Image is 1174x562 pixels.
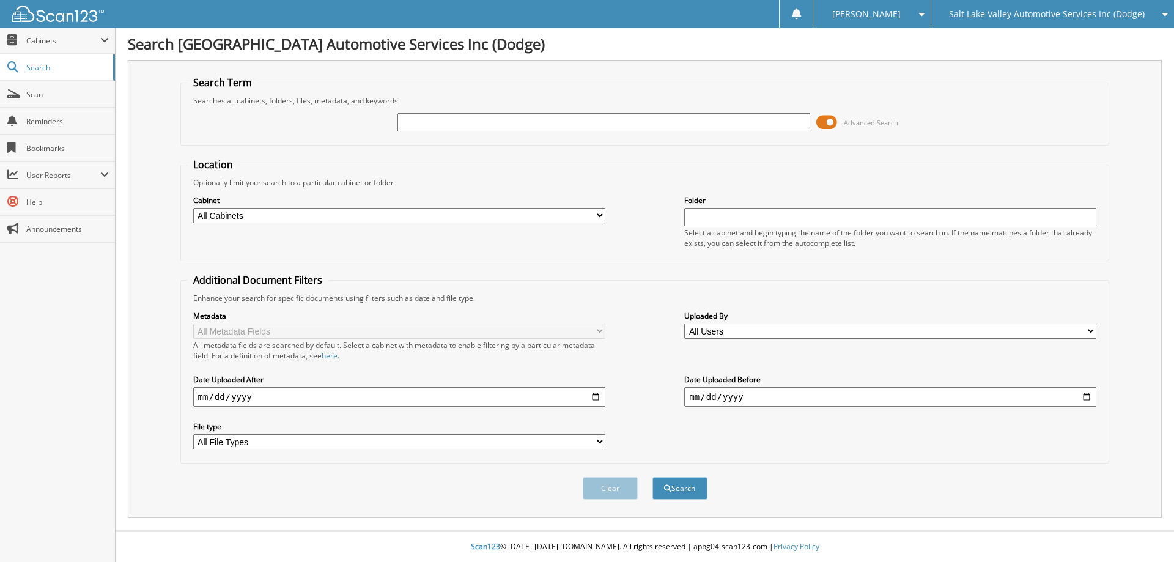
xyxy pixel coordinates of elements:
[187,158,239,171] legend: Location
[187,95,1103,106] div: Searches all cabinets, folders, files, metadata, and keywords
[26,224,109,234] span: Announcements
[193,311,605,321] label: Metadata
[193,195,605,205] label: Cabinet
[684,227,1096,248] div: Select a cabinet and begin typing the name of the folder you want to search in. If the name match...
[193,387,605,407] input: start
[26,62,107,73] span: Search
[116,532,1174,562] div: © [DATE]-[DATE] [DOMAIN_NAME]. All rights reserved | appg04-scan123-com |
[844,118,898,127] span: Advanced Search
[26,143,109,153] span: Bookmarks
[684,387,1096,407] input: end
[12,6,104,22] img: scan123-logo-white.svg
[26,35,100,46] span: Cabinets
[187,273,328,287] legend: Additional Document Filters
[832,10,901,18] span: [PERSON_NAME]
[949,10,1145,18] span: Salt Lake Valley Automotive Services Inc (Dodge)
[684,374,1096,385] label: Date Uploaded Before
[187,76,258,89] legend: Search Term
[26,170,100,180] span: User Reports
[193,421,605,432] label: File type
[128,34,1162,54] h1: Search [GEOGRAPHIC_DATA] Automotive Services Inc (Dodge)
[583,477,638,500] button: Clear
[684,311,1096,321] label: Uploaded By
[193,340,605,361] div: All metadata fields are searched by default. Select a cabinet with metadata to enable filtering b...
[322,350,338,361] a: here
[773,541,819,552] a: Privacy Policy
[187,293,1103,303] div: Enhance your search for specific documents using filters such as date and file type.
[193,374,605,385] label: Date Uploaded After
[652,477,707,500] button: Search
[684,195,1096,205] label: Folder
[471,541,500,552] span: Scan123
[26,89,109,100] span: Scan
[187,177,1103,188] div: Optionally limit your search to a particular cabinet or folder
[26,197,109,207] span: Help
[26,116,109,127] span: Reminders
